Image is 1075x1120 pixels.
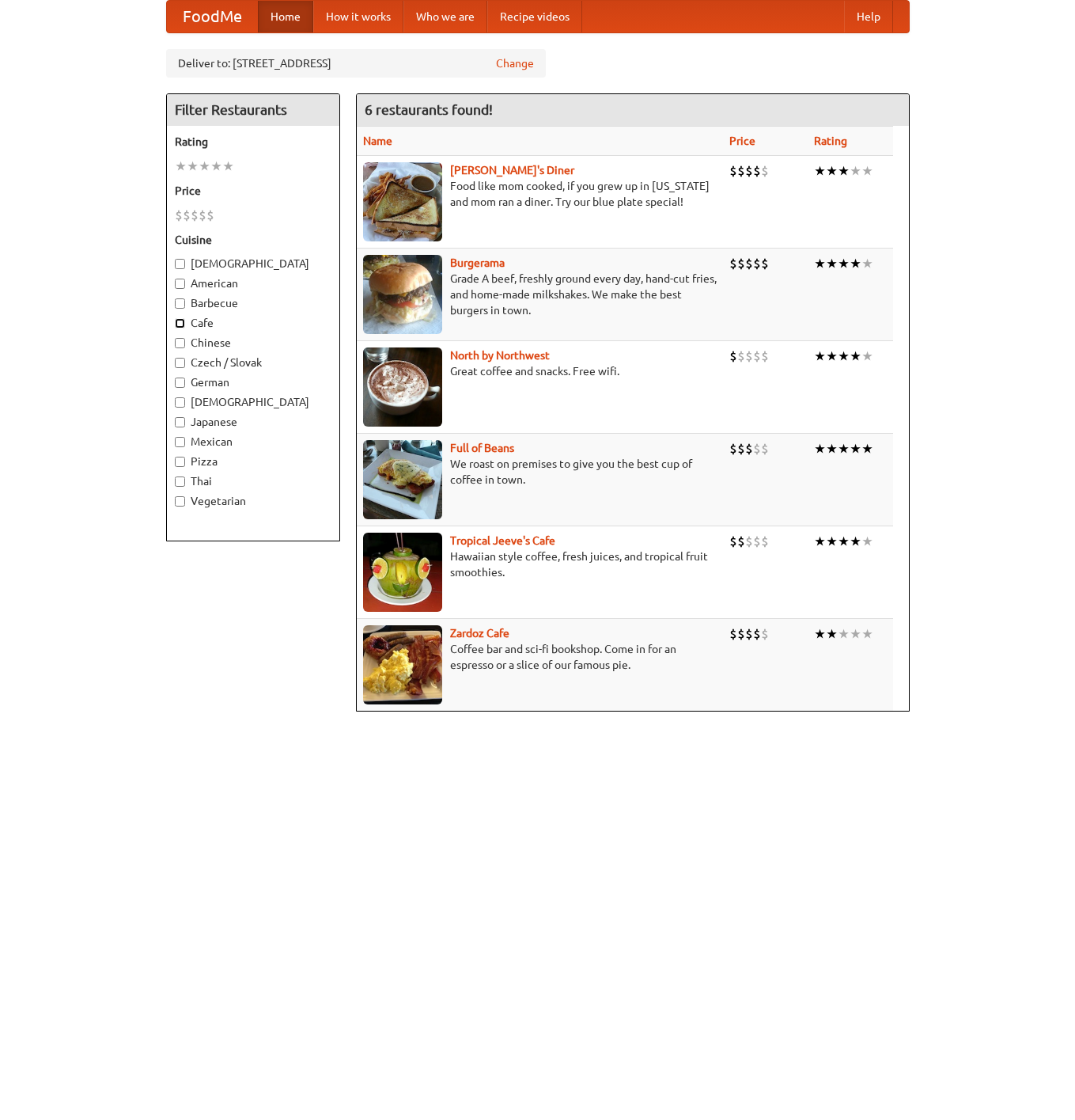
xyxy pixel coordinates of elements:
[729,135,755,147] a: Price
[450,534,555,547] a: Tropical Jeeve's Cafe
[729,162,737,180] li: $
[761,533,769,550] li: $
[861,255,873,272] li: ★
[363,549,717,580] p: Hawaiian style coffee, fresh juices, and tropical fruit smoothies.
[175,437,185,447] input: Mexican
[753,255,761,272] li: $
[745,162,753,180] li: $
[363,255,442,334] img: burgerama.jpg
[814,533,826,550] li: ★
[826,162,838,180] li: ★
[814,347,826,365] li: ★
[745,255,753,272] li: $
[363,347,442,427] img: north.jpg
[365,102,493,117] ng-pluralize: 6 restaurants found!
[450,256,505,269] a: Burgerama
[210,158,222,175] li: ★
[838,440,850,457] li: ★
[450,627,509,640] a: Zardoz Cafe
[167,94,339,126] h4: Filter Restaurants
[850,255,861,272] li: ★
[753,162,761,180] li: $
[861,347,873,365] li: ★
[363,135,392,147] a: Name
[814,255,826,272] li: ★
[363,178,717,210] p: Food like mom cooked, if you grew up in [US_STATE] and mom ran a diner. Try our blue plate special!
[175,232,331,248] h5: Cuisine
[814,135,847,147] a: Rating
[175,358,185,368] input: Czech / Slovak
[175,318,185,328] input: Cafe
[450,164,574,177] a: [PERSON_NAME]'s Diner
[166,49,546,78] div: Deliver to: [STREET_ADDRESS]
[729,255,737,272] li: $
[838,347,850,365] li: ★
[826,625,838,643] li: ★
[175,355,331,370] label: Czech / Slovak
[175,183,331,199] h5: Price
[745,625,753,643] li: $
[175,315,331,331] label: Cafe
[737,162,745,180] li: $
[175,207,183,224] li: $
[753,533,761,550] li: $
[199,158,210,175] li: ★
[745,533,753,550] li: $
[175,473,331,489] label: Thai
[761,440,769,457] li: $
[729,533,737,550] li: $
[826,533,838,550] li: ★
[729,347,737,365] li: $
[183,207,191,224] li: $
[175,394,331,410] label: [DEMOGRAPHIC_DATA]
[199,207,206,224] li: $
[175,493,331,509] label: Vegetarian
[826,255,838,272] li: ★
[175,457,185,467] input: Pizza
[861,440,873,457] li: ★
[175,434,331,450] label: Mexican
[826,440,838,457] li: ★
[844,1,893,32] a: Help
[729,440,737,457] li: $
[403,1,487,32] a: Who we are
[175,256,331,271] label: [DEMOGRAPHIC_DATA]
[838,533,850,550] li: ★
[838,625,850,643] li: ★
[363,641,717,673] p: Coffee bar and sci-fi bookshop. Come in for an espresso or a slice of our famous pie.
[850,347,861,365] li: ★
[761,255,769,272] li: $
[761,162,769,180] li: $
[814,440,826,457] li: ★
[175,298,185,309] input: Barbecue
[487,1,582,32] a: Recipe videos
[737,533,745,550] li: $
[313,1,403,32] a: How it works
[814,625,826,643] li: ★
[729,625,737,643] li: $
[450,442,514,454] a: Full of Beans
[258,1,313,32] a: Home
[187,158,199,175] li: ★
[450,349,550,362] a: North by Northwest
[363,440,442,519] img: beans.jpg
[175,378,185,388] input: German
[175,374,331,390] label: German
[175,275,331,291] label: American
[363,162,442,241] img: sallys.jpg
[363,456,717,488] p: We roast on premises to give you the best cup of coffee in town.
[814,162,826,180] li: ★
[861,533,873,550] li: ★
[363,363,717,379] p: Great coffee and snacks. Free wifi.
[175,454,331,469] label: Pizza
[838,255,850,272] li: ★
[175,279,185,289] input: American
[753,625,761,643] li: $
[850,533,861,550] li: ★
[175,134,331,150] h5: Rating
